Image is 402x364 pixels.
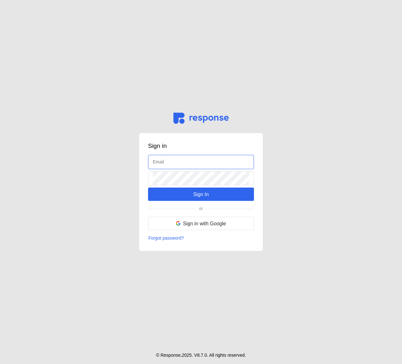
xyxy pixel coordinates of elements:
p: Forgot password? [148,235,184,242]
button: Forgot password? [148,235,184,242]
p: © Response, 2025 . V 8.7.0 . All rights reserved. [156,352,246,359]
img: svg%3e [176,221,180,226]
img: svg%3e [173,113,229,124]
button: Sign in with Google [148,217,254,230]
button: Sign In [148,188,254,201]
input: Email [153,155,249,169]
p: Sign In [193,190,209,198]
p: or [199,205,203,212]
h3: Sign in [148,142,254,150]
p: Sign in with Google [183,220,226,228]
